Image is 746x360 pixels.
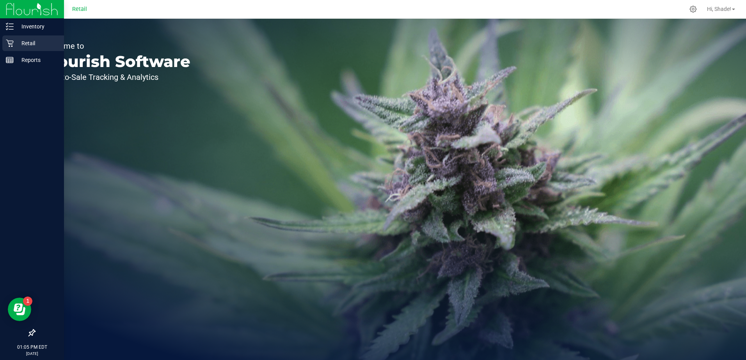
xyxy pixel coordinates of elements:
[6,56,14,64] inline-svg: Reports
[72,6,87,12] span: Retail
[23,296,32,306] iframe: Resource center unread badge
[688,5,698,13] div: Manage settings
[42,54,190,69] p: Flourish Software
[42,73,190,81] p: Seed-to-Sale Tracking & Analytics
[6,39,14,47] inline-svg: Retail
[707,6,731,12] span: Hi, Shade!
[42,42,190,50] p: Welcome to
[8,298,31,321] iframe: Resource center
[14,39,60,48] p: Retail
[14,55,60,65] p: Reports
[4,344,60,351] p: 01:05 PM EDT
[14,22,60,31] p: Inventory
[6,23,14,30] inline-svg: Inventory
[4,351,60,356] p: [DATE]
